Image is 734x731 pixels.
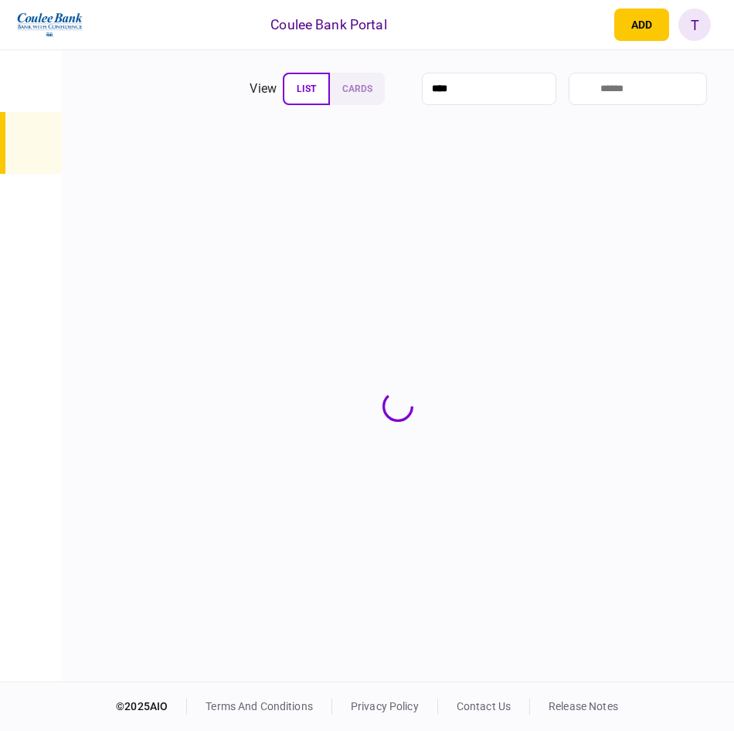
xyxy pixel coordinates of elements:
a: privacy policy [351,700,419,712]
button: cards [330,73,385,105]
span: cards [342,83,372,94]
img: client company logo [15,5,84,44]
div: © 2025 AIO [116,699,187,715]
button: open adding identity options [614,8,669,41]
a: contact us [457,700,511,712]
div: view [250,80,277,98]
button: T [678,8,711,41]
span: list [297,83,316,94]
button: open notifications list [573,8,605,41]
a: release notes [549,700,618,712]
a: terms and conditions [206,700,313,712]
div: Coulee Bank Portal [270,15,386,35]
button: list [283,73,330,105]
